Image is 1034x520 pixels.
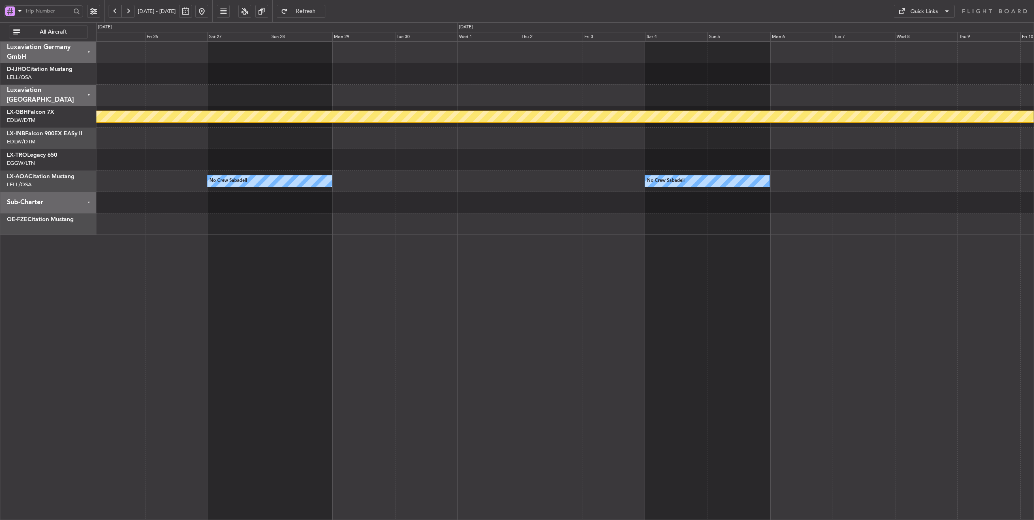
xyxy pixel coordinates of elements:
[7,217,28,222] span: OE-FZE
[647,175,685,187] div: No Crew Sabadell
[770,32,833,42] div: Mon 6
[894,5,955,18] button: Quick Links
[7,66,73,72] a: D-IJHOCitation Mustang
[459,24,473,31] div: [DATE]
[25,5,71,17] input: Trip Number
[7,174,28,179] span: LX-AOA
[7,174,75,179] a: LX-AOACitation Mustang
[645,32,707,42] div: Sat 4
[7,109,54,115] a: LX-GBHFalcon 7X
[395,32,457,42] div: Tue 30
[7,74,32,81] a: LELL/QSA
[520,32,582,42] div: Thu 2
[7,152,57,158] a: LX-TROLegacy 650
[82,32,145,42] div: Thu 25
[332,32,395,42] div: Mon 29
[7,217,74,222] a: OE-FZECitation Mustang
[21,29,85,35] span: All Aircraft
[833,32,895,42] div: Tue 7
[207,32,270,42] div: Sat 27
[277,5,325,18] button: Refresh
[7,138,36,145] a: EDLW/DTM
[7,109,28,115] span: LX-GBH
[7,152,27,158] span: LX-TRO
[7,181,32,188] a: LELL/QSA
[209,175,247,187] div: No Crew Sabadell
[289,9,323,14] span: Refresh
[895,32,957,42] div: Wed 8
[7,117,36,124] a: EDLW/DTM
[910,8,938,16] div: Quick Links
[707,32,770,42] div: Sun 5
[9,26,88,38] button: All Aircraft
[7,66,26,72] span: D-IJHO
[7,131,82,136] a: LX-INBFalcon 900EX EASy II
[7,131,25,136] span: LX-INB
[957,32,1020,42] div: Thu 9
[457,32,520,42] div: Wed 1
[145,32,207,42] div: Fri 26
[138,8,176,15] span: [DATE] - [DATE]
[98,24,112,31] div: [DATE]
[270,32,332,42] div: Sun 28
[583,32,645,42] div: Fri 3
[7,160,35,167] a: EGGW/LTN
